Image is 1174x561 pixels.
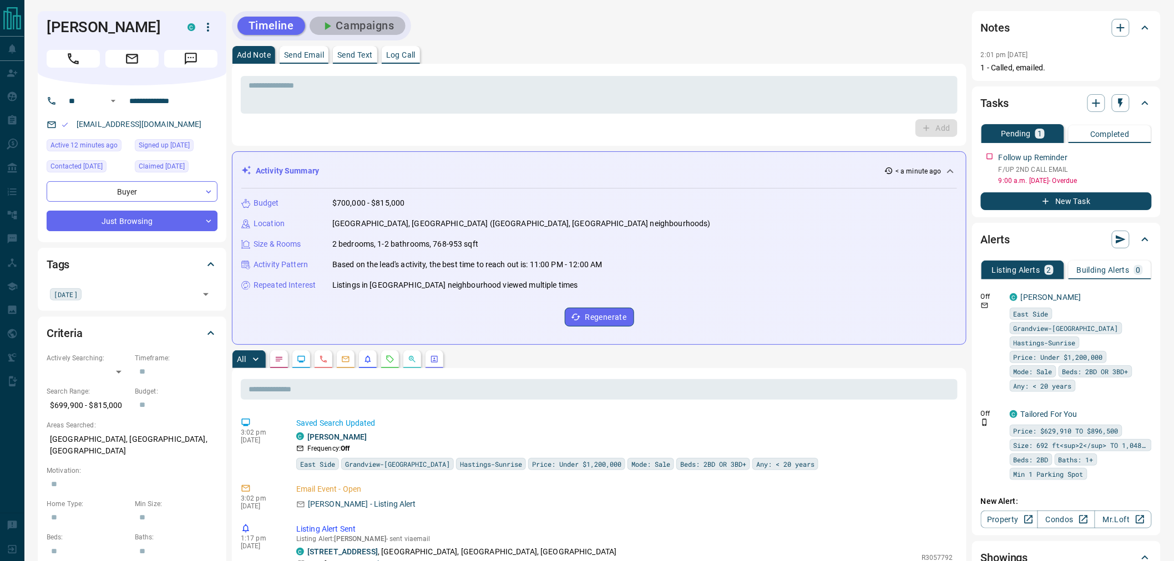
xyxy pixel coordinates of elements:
p: [PERSON_NAME] - Listing Alert [308,498,416,510]
p: 3:02 pm [241,429,280,436]
button: New Task [981,192,1152,210]
p: [DATE] [241,436,280,444]
span: Price: Under $1,200,000 [532,458,621,470]
p: Send Text [337,51,373,59]
svg: Lead Browsing Activity [297,355,306,364]
p: Min Size: [135,499,217,509]
p: 1 [1038,130,1042,137]
h2: Criteria [47,324,83,342]
p: 1:17 pm [241,534,280,542]
span: Price: Under $1,200,000 [1014,351,1103,363]
a: [PERSON_NAME] [307,432,367,441]
p: , [GEOGRAPHIC_DATA], [GEOGRAPHIC_DATA], [GEOGRAPHIC_DATA] [307,546,617,558]
button: Regenerate [565,308,634,327]
svg: Opportunities [408,355,417,364]
span: Signed up [DATE] [139,140,190,151]
span: Size: 692 ft<sup>2</sup> TO 1,048 ft<sup>2</sup> [1014,440,1148,451]
p: 2:01 pm [DATE] [981,51,1028,59]
svg: Email Valid [61,121,69,129]
p: [GEOGRAPHIC_DATA], [GEOGRAPHIC_DATA] ([GEOGRAPHIC_DATA], [GEOGRAPHIC_DATA] neighbourhoods) [332,218,711,229]
span: Active 12 minutes ago [50,140,118,151]
span: Hastings-Sunrise [460,458,522,470]
div: condos.ca [296,548,304,555]
p: Budget: [135,386,217,396]
h2: Notes [981,19,1010,37]
span: Mode: Sale [1014,366,1052,377]
p: Budget [254,197,279,209]
div: condos.ca [1010,410,1018,418]
p: 0 [1136,266,1141,274]
p: Email Event - Open [296,483,953,495]
span: Email [105,50,159,68]
span: Price: $629,910 TO $896,500 [1014,425,1119,436]
span: [PERSON_NAME] [335,535,386,543]
p: Log Call [386,51,416,59]
span: Grandview-[GEOGRAPHIC_DATA] [345,458,450,470]
p: Size & Rooms [254,238,301,250]
p: F/UP 2ND CALL EMAIL [999,165,1152,175]
div: condos.ca [296,432,304,440]
svg: Notes [275,355,284,364]
svg: Agent Actions [430,355,439,364]
p: 2 bedrooms, 1-2 bathrooms, 768-953 sqft [332,238,478,250]
p: Actively Searching: [47,353,129,363]
h1: [PERSON_NAME] [47,18,171,36]
p: 1 - Called, emailed. [981,62,1152,74]
svg: Push Notification Only [981,419,989,426]
p: 3:02 pm [241,494,280,502]
div: condos.ca [188,23,195,31]
p: Activity Pattern [254,259,308,271]
p: 9:00 a.m. [DATE] - Overdue [999,176,1152,186]
p: Send Email [284,51,324,59]
div: Sun Oct 12 2025 [135,160,217,176]
button: Campaigns [310,17,406,35]
span: Message [164,50,217,68]
div: Tasks [981,90,1152,116]
div: Just Browsing [47,211,217,231]
p: Off [981,409,1003,419]
div: Tags [47,251,217,278]
p: Listing Alert : - sent via email [296,535,953,543]
span: Hastings-Sunrise [1014,337,1076,348]
span: Beds: 2BD OR 3BD+ [1062,366,1129,377]
p: Areas Searched: [47,420,217,430]
button: Open [107,94,120,108]
div: Alerts [981,226,1152,253]
div: Notes [981,14,1152,41]
div: Activity Summary< a minute ago [241,161,957,181]
p: Location [254,218,285,229]
p: Pending [1001,130,1031,137]
p: Saved Search Updated [296,417,953,429]
span: Beds: 2BD OR 3BD+ [680,458,746,470]
p: Based on the lead's activity, the best time to reach out is: 11:00 PM - 12:00 AM [332,259,603,271]
p: Listing Alerts [992,266,1040,274]
p: All [237,355,246,363]
span: Beds: 2BD [1014,454,1049,465]
p: [DATE] [241,502,280,510]
span: Any: < 20 years [1014,380,1072,391]
div: Criteria [47,320,217,346]
span: Mode: Sale [631,458,670,470]
span: [DATE] [54,289,78,300]
p: Add Note [237,51,271,59]
div: Buyer [47,181,217,202]
svg: Emails [341,355,350,364]
button: Open [198,287,214,302]
p: Search Range: [47,386,129,396]
p: New Alert: [981,496,1152,507]
p: < a minute ago [895,166,942,176]
p: [GEOGRAPHIC_DATA], [GEOGRAPHIC_DATA], [GEOGRAPHIC_DATA] [47,430,217,460]
span: Grandview-[GEOGRAPHIC_DATA] [1014,323,1119,334]
span: Claimed [DATE] [139,161,185,172]
p: Motivation: [47,466,217,476]
h2: Tags [47,256,69,273]
p: Listings in [GEOGRAPHIC_DATA] neighbourhood viewed multiple times [332,279,578,291]
h2: Tasks [981,94,1009,112]
div: condos.ca [1010,293,1018,301]
svg: Requests [386,355,394,364]
p: Beds: [47,532,129,542]
strong: Off [341,445,350,452]
svg: Email [981,302,989,309]
a: Mr.Loft [1095,511,1152,528]
span: East Side [1014,308,1049,319]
